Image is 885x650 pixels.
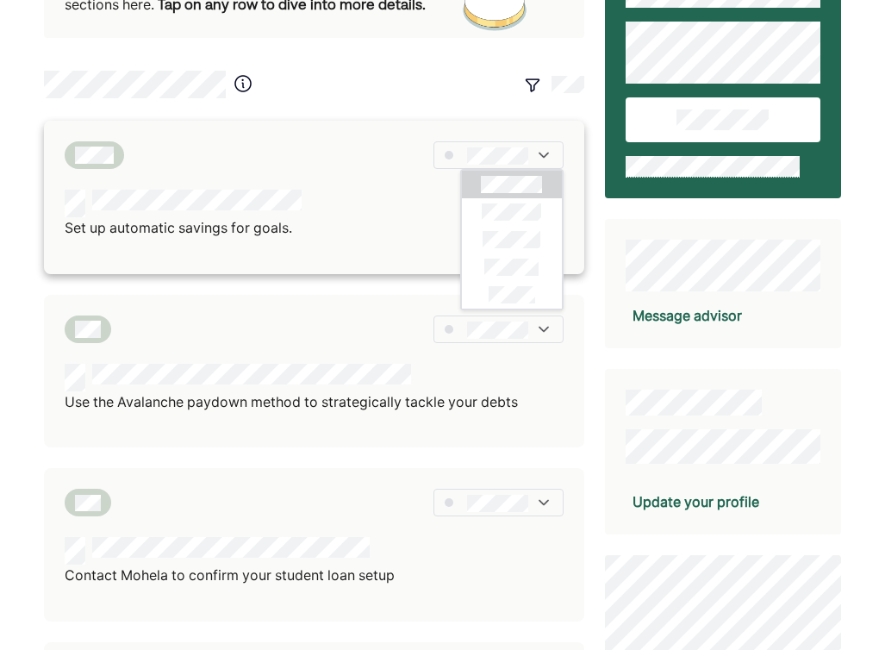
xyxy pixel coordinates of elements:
[633,491,759,512] div: Update your profile
[633,305,742,326] div: Message advisor
[65,217,302,240] p: Set up automatic savings for goals.
[65,565,395,587] p: Contact Mohela to confirm your student loan setup
[65,391,518,414] p: Use the Avalanche paydown method to strategically tackle your debts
